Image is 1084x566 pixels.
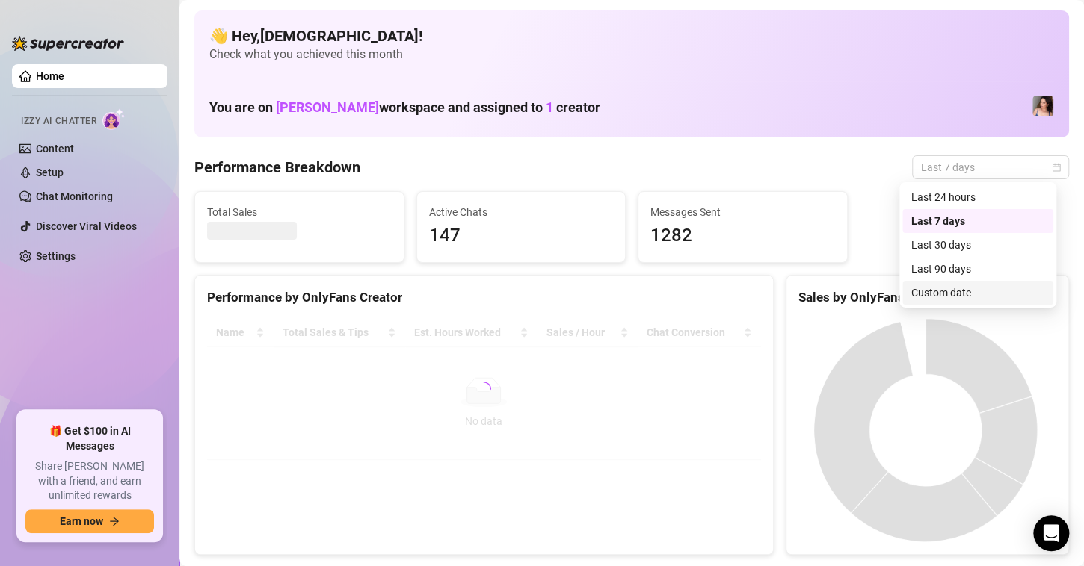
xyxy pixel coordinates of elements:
[911,189,1044,205] div: Last 24 hours
[798,287,1056,308] div: Sales by OnlyFans Creator
[209,46,1054,63] span: Check what you achieved this month
[207,287,761,308] div: Performance by OnlyFans Creator
[921,156,1060,178] span: Last 7 days
[25,424,154,453] span: 🎁 Get $100 in AI Messages
[36,70,64,82] a: Home
[102,108,126,130] img: AI Chatter
[911,284,1044,301] div: Custom date
[429,204,614,220] span: Active Chats
[902,185,1053,209] div: Last 24 hours
[209,25,1054,46] h4: 👋 Hey, [DEMOGRAPHIC_DATA] !
[911,261,1044,277] div: Last 90 days
[902,257,1053,281] div: Last 90 days
[207,204,392,220] span: Total Sales
[902,209,1053,233] div: Last 7 days
[902,233,1053,257] div: Last 30 days
[25,459,154,503] span: Share [PERSON_NAME] with a friend, and earn unlimited rewards
[109,516,120,526] span: arrow-right
[21,114,96,128] span: Izzy AI Chatter
[36,220,137,232] a: Discover Viral Videos
[194,157,360,178] h4: Performance Breakdown
[36,143,74,155] a: Content
[546,99,553,115] span: 1
[475,381,492,397] span: loading
[36,250,76,262] a: Settings
[25,509,154,533] button: Earn nowarrow-right
[429,222,614,250] span: 147
[36,190,113,202] a: Chat Monitoring
[36,167,64,178] a: Setup
[911,237,1044,253] div: Last 30 days
[650,204,835,220] span: Messages Sent
[12,36,124,51] img: logo-BBDzfeDw.svg
[650,222,835,250] span: 1282
[209,99,600,116] h1: You are on workspace and assigned to creator
[1032,96,1053,116] img: Lauren
[1033,515,1069,551] div: Open Intercom Messenger
[902,281,1053,305] div: Custom date
[276,99,379,115] span: [PERSON_NAME]
[911,213,1044,229] div: Last 7 days
[60,515,103,527] span: Earn now
[1052,163,1061,172] span: calendar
